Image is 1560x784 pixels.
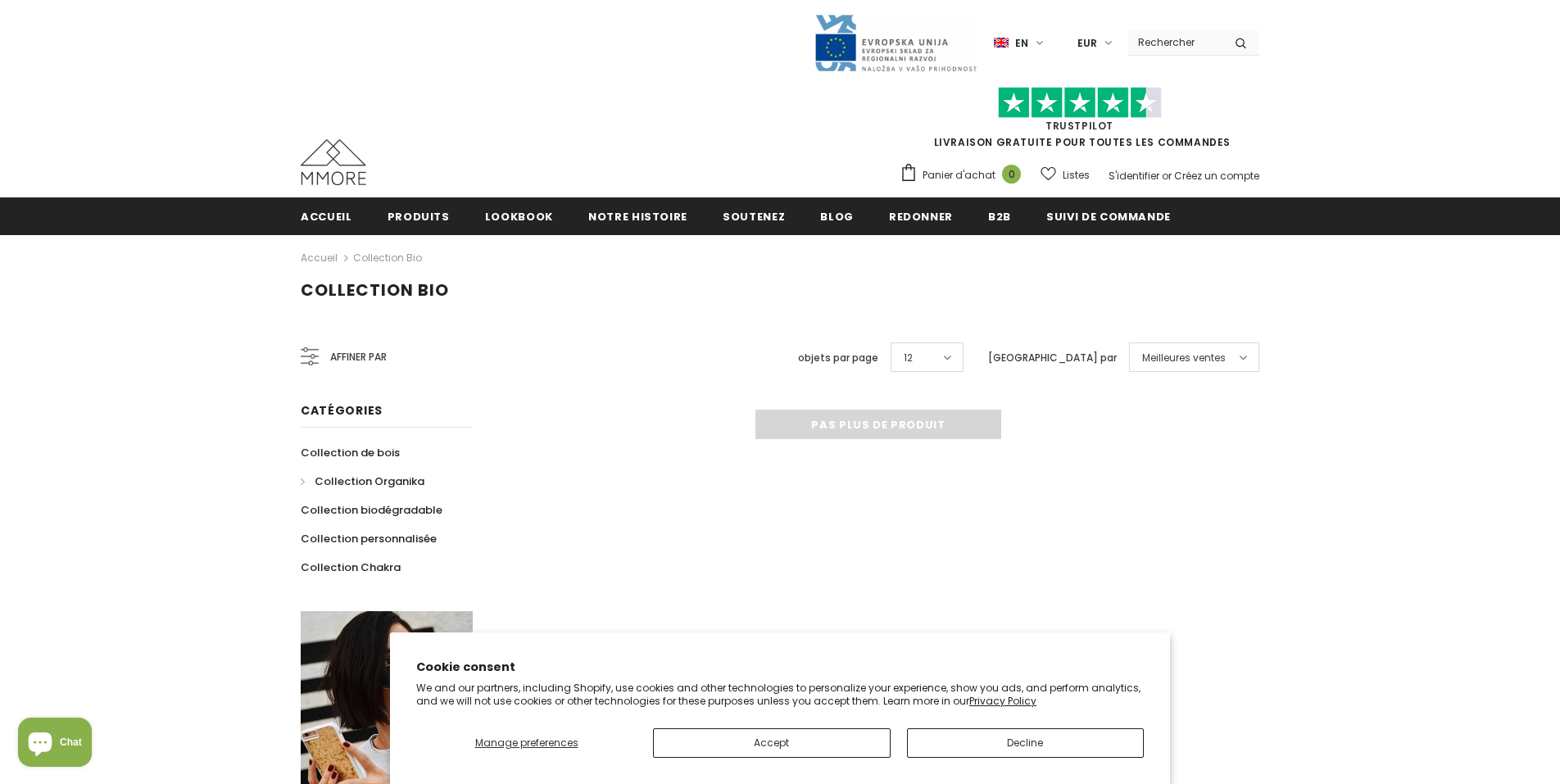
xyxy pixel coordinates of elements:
a: Redonner [889,197,953,234]
span: Produits [388,209,450,224]
a: Listes [1041,161,1090,189]
a: Suivi de commande [1046,197,1171,234]
a: Blog [820,197,854,234]
span: LIVRAISON GRATUITE POUR TOUTES LES COMMANDES [900,94,1259,149]
a: soutenez [723,197,785,234]
span: Affiner par [330,348,387,366]
img: i-lang-1.png [994,36,1009,50]
span: Lookbook [485,209,553,224]
span: en [1015,35,1028,52]
a: Privacy Policy [969,694,1036,708]
span: Meilleures ventes [1142,350,1226,366]
a: Collection Bio [353,251,422,265]
span: Collection biodégradable [301,502,442,518]
span: B2B [988,209,1011,224]
span: Notre histoire [588,209,687,224]
span: Redonner [889,209,953,224]
span: Catégories [301,402,383,419]
img: Faites confiance aux étoiles pilotes [998,87,1162,119]
a: Collection biodégradable [301,496,442,524]
a: Accueil [301,197,352,234]
span: or [1162,169,1172,183]
span: Collection Chakra [301,560,401,575]
span: Accueil [301,209,352,224]
a: Notre histoire [588,197,687,234]
a: Produits [388,197,450,234]
a: Collection Chakra [301,553,401,582]
span: Collection Organika [315,474,424,489]
a: Panier d'achat 0 [900,163,1029,188]
a: Collection de bois [301,438,400,467]
img: Cas MMORE [301,139,366,185]
span: Collection personnalisée [301,531,437,546]
label: objets par page [798,350,878,366]
button: Decline [907,728,1145,758]
span: Collection de bois [301,445,400,460]
a: S'identifier [1109,169,1159,183]
a: Javni Razpis [814,35,977,49]
a: Collection Organika [301,467,424,496]
span: soutenez [723,209,785,224]
h2: Cookie consent [416,659,1144,676]
span: Suivi de commande [1046,209,1171,224]
a: TrustPilot [1045,119,1113,133]
span: EUR [1077,35,1097,52]
a: Créez un compte [1174,169,1259,183]
label: [GEOGRAPHIC_DATA] par [988,350,1117,366]
inbox-online-store-chat: Shopify online store chat [13,718,97,771]
span: Blog [820,209,854,224]
span: Listes [1063,167,1090,184]
button: Accept [653,728,891,758]
a: B2B [988,197,1011,234]
input: Search Site [1128,30,1222,54]
img: Javni Razpis [814,13,977,73]
span: 0 [1002,165,1021,184]
span: Panier d'achat [923,167,995,184]
a: Lookbook [485,197,553,234]
a: Collection personnalisée [301,524,437,553]
a: Accueil [301,248,338,268]
p: We and our partners, including Shopify, use cookies and other technologies to personalize your ex... [416,682,1144,707]
button: Manage preferences [416,728,637,758]
span: Manage preferences [475,736,578,750]
span: 12 [904,350,913,366]
span: Collection Bio [301,279,449,301]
